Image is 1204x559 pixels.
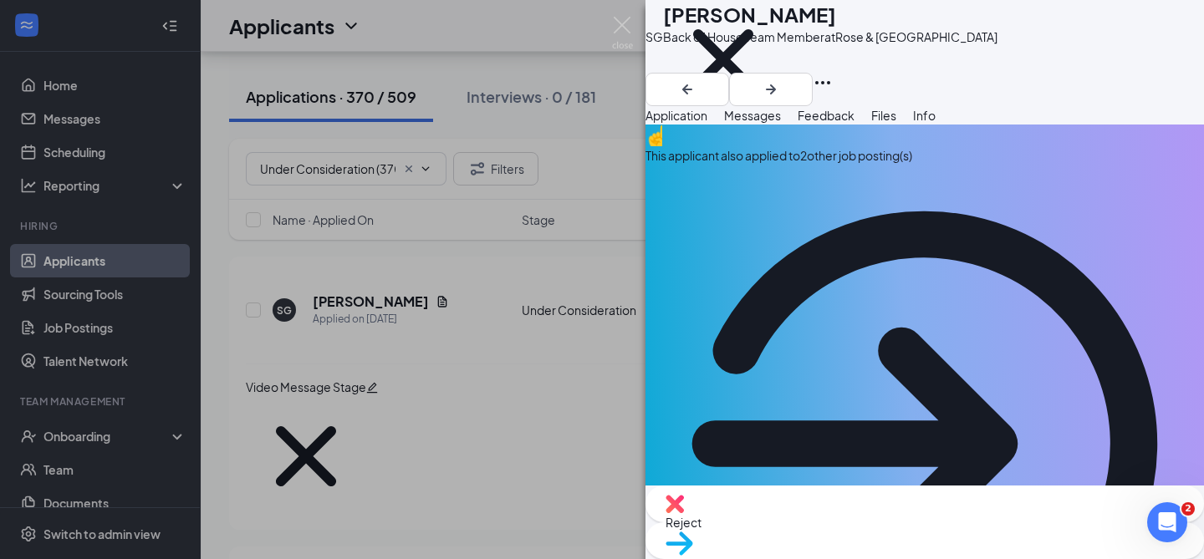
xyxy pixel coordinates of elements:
[913,108,936,123] span: Info
[645,28,663,46] div: SG
[1181,502,1195,516] span: 2
[645,73,729,106] button: ArrowLeftNew
[663,28,997,45] div: Back of House Team Member at Rose & [GEOGRAPHIC_DATA]
[645,146,1204,165] div: This applicant also applied to 2 other job posting(s)
[761,79,781,99] svg: ArrowRight
[677,79,697,99] svg: ArrowLeftNew
[798,108,855,123] span: Feedback
[724,108,781,123] span: Messages
[1147,502,1187,542] iframe: Intercom live chat
[729,73,813,106] button: ArrowRight
[645,108,707,123] span: Application
[666,513,1184,531] span: Reject
[871,108,896,123] span: Files
[813,73,833,93] svg: Ellipses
